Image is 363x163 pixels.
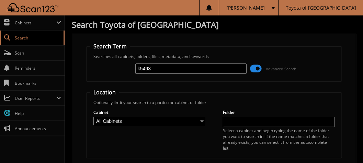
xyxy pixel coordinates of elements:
span: Help [15,110,61,116]
span: [PERSON_NAME] [226,6,264,10]
legend: Location [90,89,119,96]
span: Announcements [15,126,61,131]
label: Cabinet [93,109,205,115]
legend: Search Term [90,43,130,50]
span: User Reports [15,95,56,101]
div: Optionally limit your search to a particular cabinet or folder [90,100,338,105]
span: Bookmarks [15,80,61,86]
span: Reminders [15,65,61,71]
label: Folder [223,109,334,115]
span: Scan [15,50,61,56]
div: Select a cabinet and begin typing the name of the folder you want to search in. If the name match... [223,128,334,151]
span: Search [15,35,60,41]
img: scan123-logo-white.svg [7,3,58,12]
div: Searches all cabinets, folders, files, metadata, and keywords [90,54,338,59]
span: Advanced Search [265,66,296,71]
span: Cabinets [15,20,56,26]
iframe: Chat Widget [329,130,363,163]
h1: Search Toyota of [GEOGRAPHIC_DATA] [72,19,356,30]
span: Toyota of [GEOGRAPHIC_DATA] [285,6,356,10]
